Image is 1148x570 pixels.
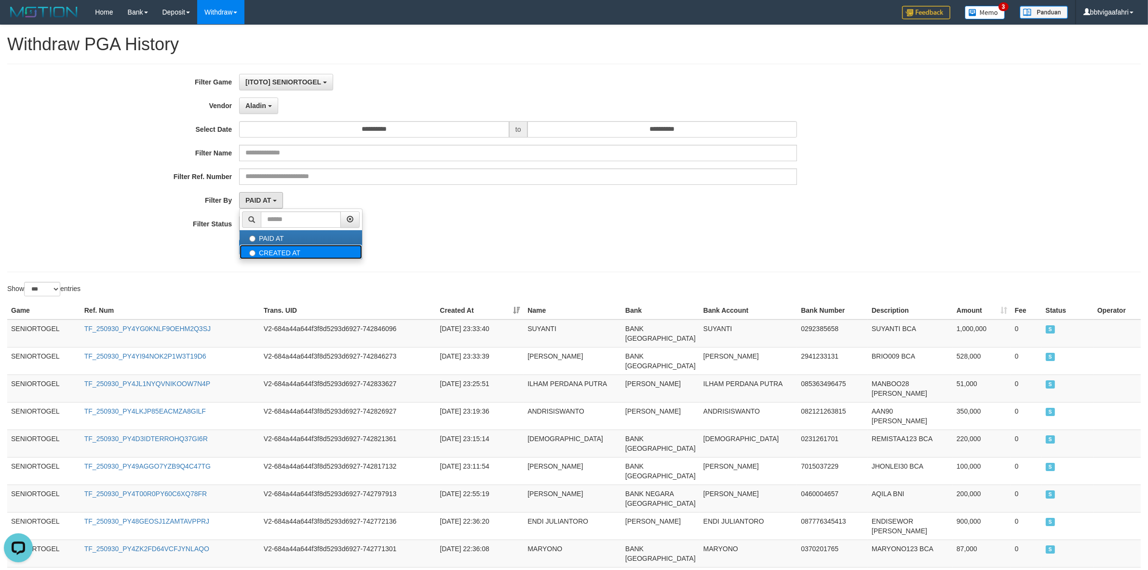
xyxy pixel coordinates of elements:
[621,485,700,512] td: BANK NEGARA [GEOGRAPHIC_DATA]
[797,302,868,320] th: Bank Number
[1011,430,1042,457] td: 0
[700,402,797,430] td: ANDRISISWANTO
[84,352,206,360] a: TF_250930_PY4YI94NOK2P1W3T19D6
[260,402,436,430] td: V2-684a44a644f3f8d5293d6927-742826927
[902,6,950,19] img: Feedback.jpg
[260,347,436,375] td: V2-684a44a644f3f8d5293d6927-742846273
[700,457,797,485] td: [PERSON_NAME]
[84,380,210,388] a: TF_250930_PY4JL1NYQVNIKOOW7N4P
[81,302,260,320] th: Ref. Num
[953,485,1011,512] td: 200,000
[509,121,527,138] span: to
[7,540,81,567] td: SENIORTOGEL
[868,457,953,485] td: JHONLEI30 BCA
[524,375,621,402] td: ILHAM PERDANA PUTRA
[4,4,33,33] button: Open LiveChat chat widget
[621,302,700,320] th: Bank
[797,485,868,512] td: 0460004657
[1020,6,1068,19] img: panduan.png
[1011,457,1042,485] td: 0
[7,457,81,485] td: SENIORTOGEL
[249,236,256,242] input: PAID AT
[868,430,953,457] td: REMISTAA123 BCA
[260,485,436,512] td: V2-684a44a644f3f8d5293d6927-742797913
[249,250,256,256] input: CREATED AT
[436,430,524,457] td: [DATE] 23:15:14
[245,78,321,86] span: [ITOTO] SENIORTOGEL
[953,540,1011,567] td: 87,000
[621,512,700,540] td: [PERSON_NAME]
[953,457,1011,485] td: 100,000
[797,375,868,402] td: 085363496475
[621,347,700,375] td: BANK [GEOGRAPHIC_DATA]
[84,462,211,470] a: TF_250930_PY49AGGO7YZB9Q4C47TG
[7,485,81,512] td: SENIORTOGEL
[240,245,362,259] label: CREATED AT
[953,347,1011,375] td: 528,000
[700,375,797,402] td: ILHAM PERDANA PUTRA
[260,457,436,485] td: V2-684a44a644f3f8d5293d6927-742817132
[700,540,797,567] td: MARYONO
[7,320,81,348] td: SENIORTOGEL
[797,320,868,348] td: 0292385658
[1011,302,1042,320] th: Fee
[621,375,700,402] td: [PERSON_NAME]
[7,375,81,402] td: SENIORTOGEL
[797,512,868,540] td: 087776345413
[436,347,524,375] td: [DATE] 23:33:39
[260,540,436,567] td: V2-684a44a644f3f8d5293d6927-742771301
[524,402,621,430] td: ANDRISISWANTO
[700,430,797,457] td: [DEMOGRAPHIC_DATA]
[260,375,436,402] td: V2-684a44a644f3f8d5293d6927-742833627
[524,540,621,567] td: MARYONO
[1042,302,1094,320] th: Status
[700,512,797,540] td: ENDI JULIANTORO
[1011,485,1042,512] td: 0
[436,512,524,540] td: [DATE] 22:36:20
[868,302,953,320] th: Description
[245,196,271,204] span: PAID AT
[621,540,700,567] td: BANK [GEOGRAPHIC_DATA]
[1046,408,1055,416] span: SUCCESS
[524,512,621,540] td: ENDI JULIANTORO
[84,435,208,443] a: TF_250930_PY4D3IDTERROHQ37GI6R
[965,6,1005,19] img: Button%20Memo.svg
[1011,402,1042,430] td: 0
[797,457,868,485] td: 7015037229
[7,430,81,457] td: SENIORTOGEL
[868,347,953,375] td: BRIO009 BCA
[84,517,209,525] a: TF_250930_PY48GEOSJ1ZAMTAVPPRJ
[524,302,621,320] th: Name
[700,320,797,348] td: SUYANTI
[1046,325,1055,334] span: SUCCESS
[868,540,953,567] td: MARYONO123 BCA
[953,302,1011,320] th: Amount: activate to sort column ascending
[239,97,278,114] button: Aladin
[953,430,1011,457] td: 220,000
[1046,463,1055,471] span: SUCCESS
[260,512,436,540] td: V2-684a44a644f3f8d5293d6927-742772136
[953,320,1011,348] td: 1,000,000
[260,302,436,320] th: Trans. UID
[1011,540,1042,567] td: 0
[436,402,524,430] td: [DATE] 23:19:36
[7,282,81,296] label: Show entries
[1011,347,1042,375] td: 0
[245,102,266,110] span: Aladin
[1046,490,1055,499] span: SUCCESS
[621,320,700,348] td: BANK [GEOGRAPHIC_DATA]
[260,430,436,457] td: V2-684a44a644f3f8d5293d6927-742821361
[7,402,81,430] td: SENIORTOGEL
[524,457,621,485] td: [PERSON_NAME]
[868,512,953,540] td: ENDISEWOR [PERSON_NAME]
[436,320,524,348] td: [DATE] 23:33:40
[1046,353,1055,361] span: SUCCESS
[7,5,81,19] img: MOTION_logo.png
[621,457,700,485] td: BANK [GEOGRAPHIC_DATA]
[84,325,211,333] a: TF_250930_PY4YG0KNLF9OEHM2Q3SJ
[436,302,524,320] th: Created At: activate to sort column ascending
[436,457,524,485] td: [DATE] 23:11:54
[1046,518,1055,526] span: SUCCESS
[436,375,524,402] td: [DATE] 23:25:51
[1011,320,1042,348] td: 0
